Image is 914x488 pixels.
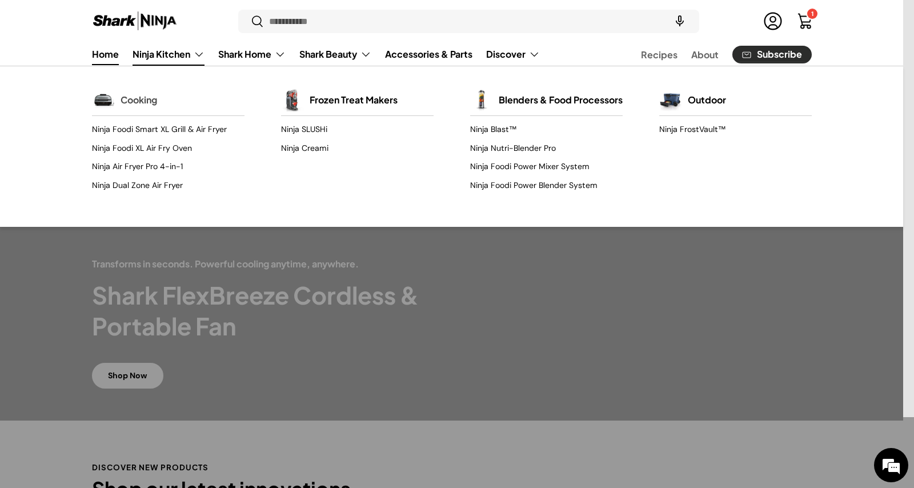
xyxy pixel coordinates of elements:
[614,43,812,66] nav: Secondary
[126,43,211,66] summary: Ninja Kitchen
[479,43,547,66] summary: Discover
[92,10,178,33] img: Shark Ninja Philippines
[292,43,378,66] summary: Shark Beauty
[92,43,119,65] a: Home
[757,50,802,59] span: Subscribe
[811,10,813,18] span: 1
[92,43,540,66] nav: Primary
[662,9,698,34] speech-search-button: Search by voice
[691,43,719,66] a: About
[732,46,812,63] a: Subscribe
[641,43,678,66] a: Recipes
[211,43,292,66] summary: Shark Home
[385,43,472,65] a: Accessories & Parts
